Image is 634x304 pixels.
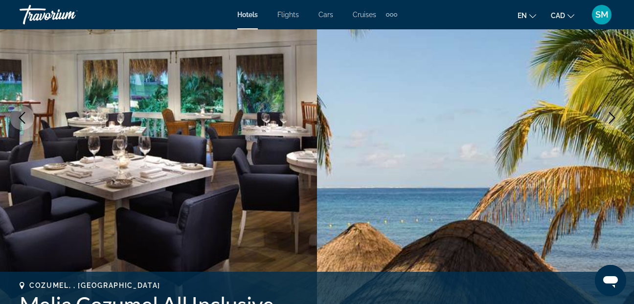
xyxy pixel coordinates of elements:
span: SM [595,10,609,20]
span: en [518,12,527,20]
button: Next image [600,106,624,130]
span: Cozumel, , [GEOGRAPHIC_DATA] [29,282,160,289]
button: User Menu [589,4,614,25]
a: Cruises [353,11,376,19]
a: Cars [318,11,333,19]
a: Flights [277,11,299,19]
button: Change language [518,8,536,22]
button: Previous image [10,106,34,130]
button: Change currency [551,8,574,22]
iframe: Bouton de lancement de la fenêtre de messagerie [595,265,626,296]
button: Extra navigation items [386,7,397,22]
a: Travorium [20,2,117,27]
span: CAD [551,12,565,20]
a: Hotels [237,11,258,19]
